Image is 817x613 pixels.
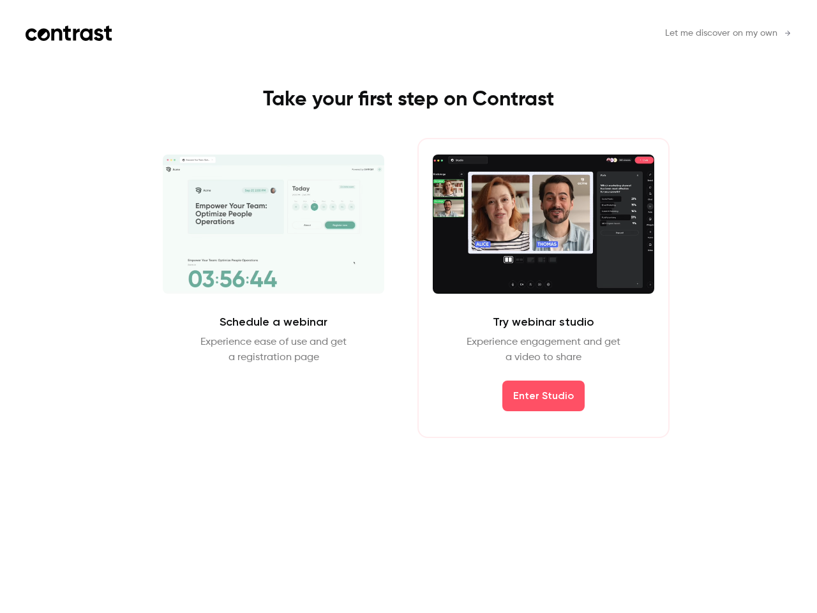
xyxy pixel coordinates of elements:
span: Let me discover on my own [665,27,777,40]
button: Enter Studio [502,381,585,411]
h2: Schedule a webinar [220,314,327,329]
h2: Try webinar studio [493,314,594,329]
p: Experience engagement and get a video to share [467,335,620,365]
p: Experience ease of use and get a registration page [200,335,347,365]
h1: Take your first step on Contrast [122,87,695,112]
